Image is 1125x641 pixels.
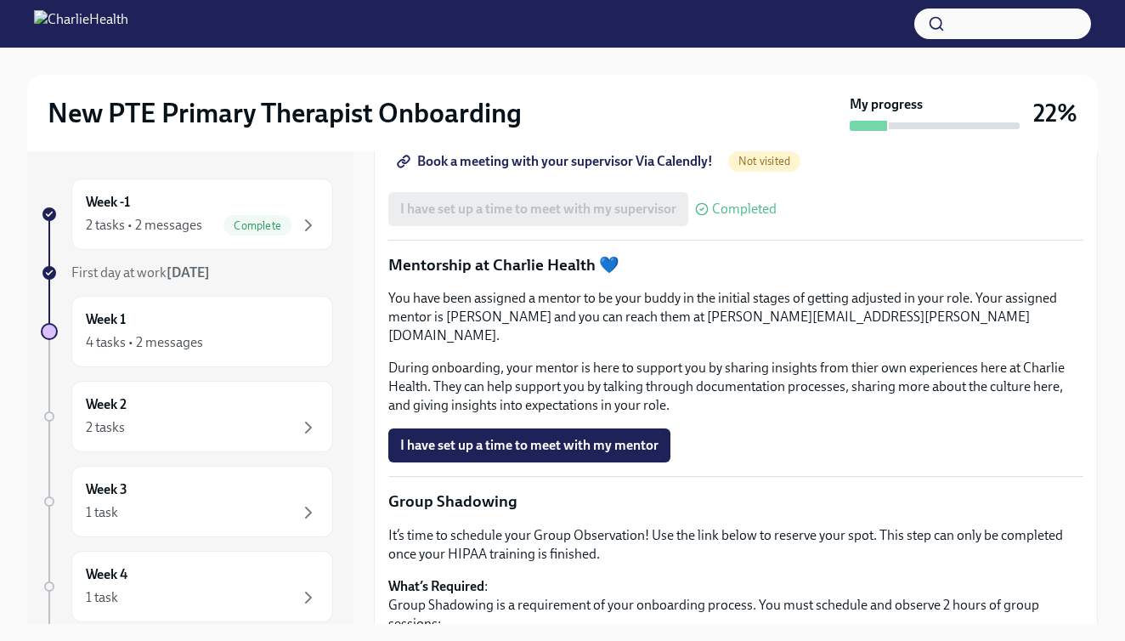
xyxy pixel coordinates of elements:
[1033,98,1077,128] h3: 22%
[388,145,725,179] a: Book a meeting with your supervisor Via Calendly!
[388,254,1083,276] p: Mentorship at Charlie Health 💙
[86,310,126,329] h6: Week 1
[388,359,1083,415] p: During onboarding, your mentor is here to support you by sharing insights from thier own experien...
[86,503,118,522] div: 1 task
[388,578,484,594] strong: What’s Required
[86,588,118,607] div: 1 task
[167,264,210,281] strong: [DATE]
[71,264,210,281] span: First day at work
[86,480,127,499] h6: Week 3
[388,526,1083,564] p: It’s time to schedule your Group Observation! Use the link below to reserve your spot. This step ...
[86,216,202,235] div: 2 tasks • 2 messages
[86,418,125,437] div: 2 tasks
[41,296,333,367] a: Week 14 tasks • 2 messages
[41,551,333,622] a: Week 41 task
[388,577,1083,633] p: : Group Shadowing is a requirement of your onboarding process. You must schedule and observe 2 ho...
[400,153,713,170] span: Book a meeting with your supervisor Via Calendly!
[41,264,333,282] a: First day at work[DATE]
[86,395,127,414] h6: Week 2
[86,193,130,212] h6: Week -1
[86,333,203,352] div: 4 tasks • 2 messages
[41,466,333,537] a: Week 31 task
[48,96,522,130] h2: New PTE Primary Therapist Onboarding
[41,381,333,452] a: Week 22 tasks
[388,289,1083,345] p: You have been assigned a mentor to be your buddy in the initial stages of getting adjusted in you...
[86,565,127,584] h6: Week 4
[34,10,128,37] img: CharlieHealth
[223,219,291,232] span: Complete
[388,428,670,462] button: I have set up a time to meet with my mentor
[41,179,333,250] a: Week -12 tasks • 2 messagesComplete
[850,95,923,114] strong: My progress
[728,155,800,167] span: Not visited
[400,437,659,454] span: I have set up a time to meet with my mentor
[388,491,1083,513] p: Group Shadowing
[712,202,777,216] span: Completed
